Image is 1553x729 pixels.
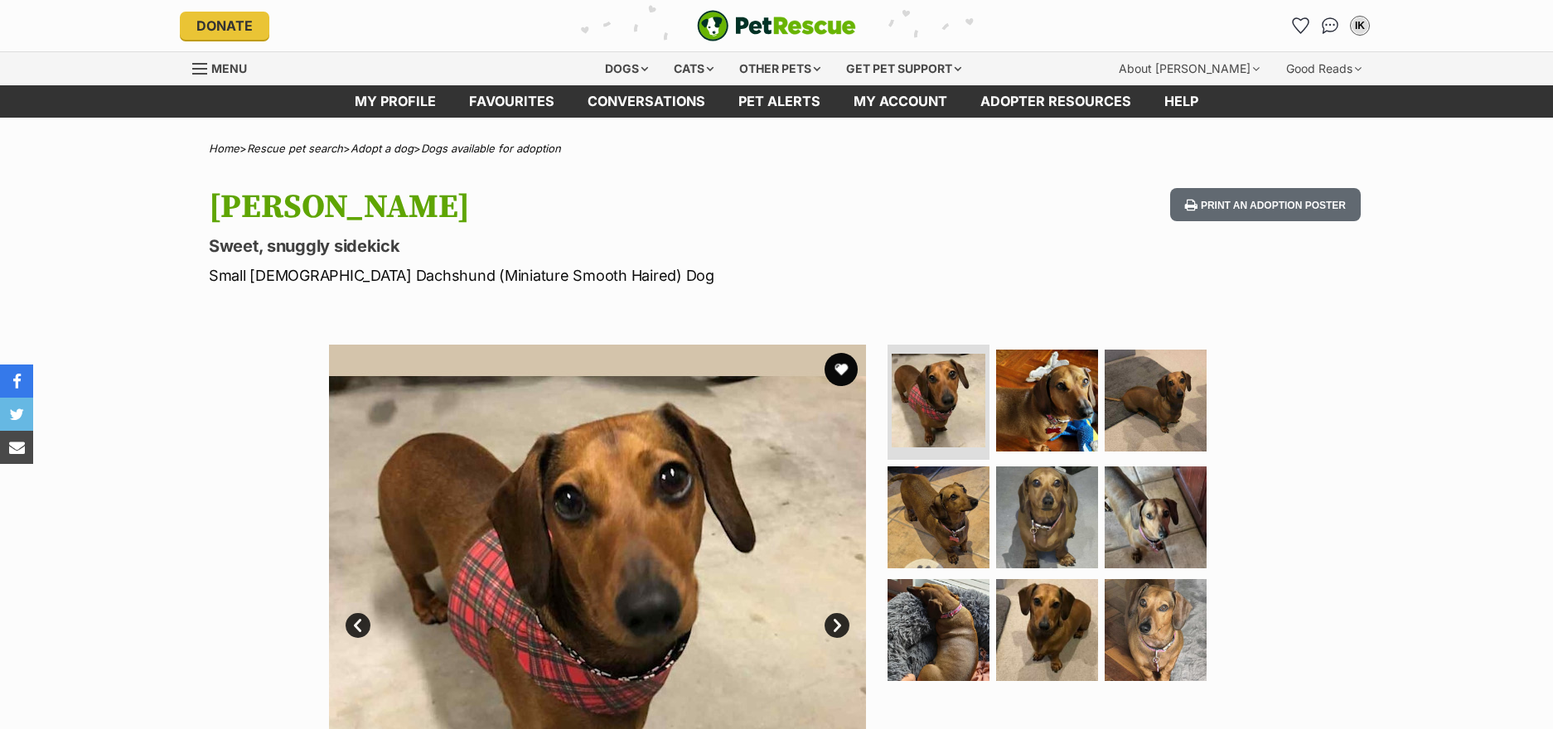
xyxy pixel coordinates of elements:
img: logo-e224e6f780fb5917bec1dbf3a21bbac754714ae5b6737aabdf751b685950b380.svg [697,10,856,41]
img: Photo of Minnie [1105,579,1207,681]
img: Photo of Minnie [1105,350,1207,451]
div: Get pet support [835,52,973,85]
img: Photo of Minnie [996,579,1098,681]
button: Print an adoption poster [1170,188,1361,222]
div: Dogs [593,52,660,85]
a: Next [825,613,849,638]
a: Adopter resources [964,85,1148,118]
a: Donate [180,12,269,40]
a: Favourites [1287,12,1314,39]
h1: [PERSON_NAME] [209,188,910,226]
ul: Account quick links [1287,12,1373,39]
div: Other pets [728,52,832,85]
div: Good Reads [1275,52,1373,85]
button: favourite [825,353,858,386]
img: Photo of Minnie [888,466,989,568]
img: Photo of Minnie [888,579,989,681]
div: About [PERSON_NAME] [1107,52,1271,85]
span: Menu [211,61,247,75]
a: Help [1148,85,1215,118]
a: Conversations [1317,12,1343,39]
a: Rescue pet search [247,142,343,155]
a: My profile [338,85,452,118]
a: Prev [346,613,370,638]
div: Cats [662,52,725,85]
a: Pet alerts [722,85,837,118]
img: Photo of Minnie [996,466,1098,568]
img: Photo of Minnie [1105,466,1207,568]
a: Menu [192,52,259,82]
div: > > > [167,142,1386,155]
a: Favourites [452,85,571,118]
img: chat-41dd97257d64d25036548639549fe6c8038ab92f7586957e7f3b1b290dea8141.svg [1322,17,1339,34]
a: My account [837,85,964,118]
a: PetRescue [697,10,856,41]
img: Photo of Minnie [892,354,985,447]
a: Dogs available for adoption [421,142,561,155]
button: My account [1347,12,1373,39]
a: Adopt a dog [351,142,414,155]
div: IK [1352,17,1368,34]
p: Small [DEMOGRAPHIC_DATA] Dachshund (Miniature Smooth Haired) Dog [209,264,910,287]
a: Home [209,142,239,155]
a: conversations [571,85,722,118]
img: Photo of Minnie [996,350,1098,451]
p: Sweet, snuggly sidekick [209,234,910,258]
